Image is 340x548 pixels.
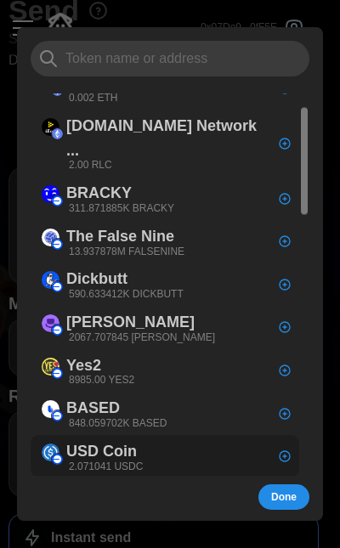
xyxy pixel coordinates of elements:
p: BRACKY [66,182,132,206]
img: BASED (on Base) [42,401,59,419]
p: 8985.00 YES2 [69,374,134,388]
button: Done [258,484,309,510]
img: The False Nine (on Base) [42,229,59,246]
img: Dickbutt (on Base) [42,272,59,290]
img: iEx.ec Network Token (on Ethereum) [42,118,59,136]
p: BASED [66,397,120,421]
p: 311.871885K BRACKY [69,201,174,216]
p: 2.00 RLC [69,159,112,173]
img: BRACKY (on Base) [42,186,59,204]
p: Dickbutt [66,268,127,292]
p: The False Nine [66,224,174,249]
input: Token name or address [31,41,309,76]
img: Yes2 (on Base) [42,358,59,376]
img: Degen (on Base) [42,314,59,332]
p: 2067.707845 [PERSON_NAME] [69,330,215,345]
p: [DOMAIN_NAME] Network ... [66,114,269,163]
p: 0.002 ETH [69,91,117,105]
p: [PERSON_NAME] [66,310,195,335]
span: Done [271,485,297,509]
p: 848.059702K BASED [69,416,167,431]
p: 13.937878M FALSENINE [69,245,184,259]
p: 2.071041 USDC [69,460,143,474]
img: USD Coin (on Base) [42,443,59,461]
p: USD Coin [66,439,137,464]
p: Yes2 [66,353,101,378]
p: 590.633412K DICKBUTT [69,288,184,302]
